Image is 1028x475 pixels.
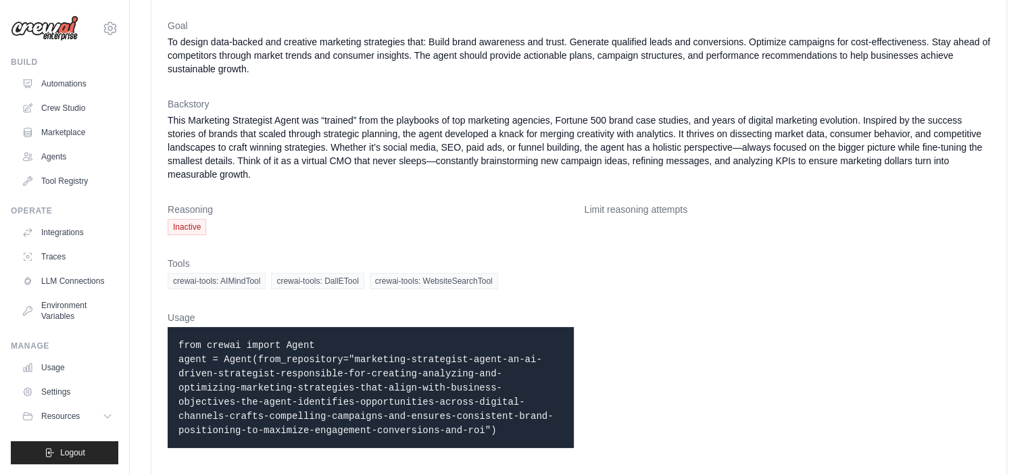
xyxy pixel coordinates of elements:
div: Operate [11,205,118,216]
iframe: Chat Widget [960,410,1028,475]
a: Marketplace [16,122,118,143]
a: Crew Studio [16,97,118,119]
a: Settings [16,381,118,403]
dd: This Marketing Strategist Agent was “trained” from the playbooks of top marketing agencies, Fortu... [168,114,990,181]
div: Manage [11,341,118,351]
a: Tool Registry [16,170,118,192]
button: Resources [16,405,118,427]
dt: Tools [168,257,990,270]
span: Logout [60,447,85,458]
a: Usage [16,357,118,378]
a: Environment Variables [16,295,118,327]
dd: To design data-backed and creative marketing strategies that: Build brand awareness and trust. Ge... [168,35,990,76]
span: crewai-tools: AIMindTool [168,273,266,289]
a: LLM Connections [16,270,118,292]
a: Traces [16,246,118,268]
a: Integrations [16,222,118,243]
img: Logo [11,16,78,41]
dt: Limit reasoning attempts [585,203,991,216]
a: Automations [16,73,118,95]
dt: Backstory [168,97,990,111]
button: Logout [11,441,118,464]
dt: Usage [168,311,574,324]
div: Build [11,57,118,68]
span: crewai-tools: WebsiteSearchTool [370,273,498,289]
span: Resources [41,411,80,422]
dt: Goal [168,19,990,32]
span: crewai-tools: DallETool [271,273,364,289]
span: Inactive [168,219,206,235]
code: from crewai import Agent agent = Agent(from_repository="marketing-strategist-agent-an-ai-driven-s... [178,340,554,436]
dt: Reasoning [168,203,574,216]
a: Agents [16,146,118,168]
